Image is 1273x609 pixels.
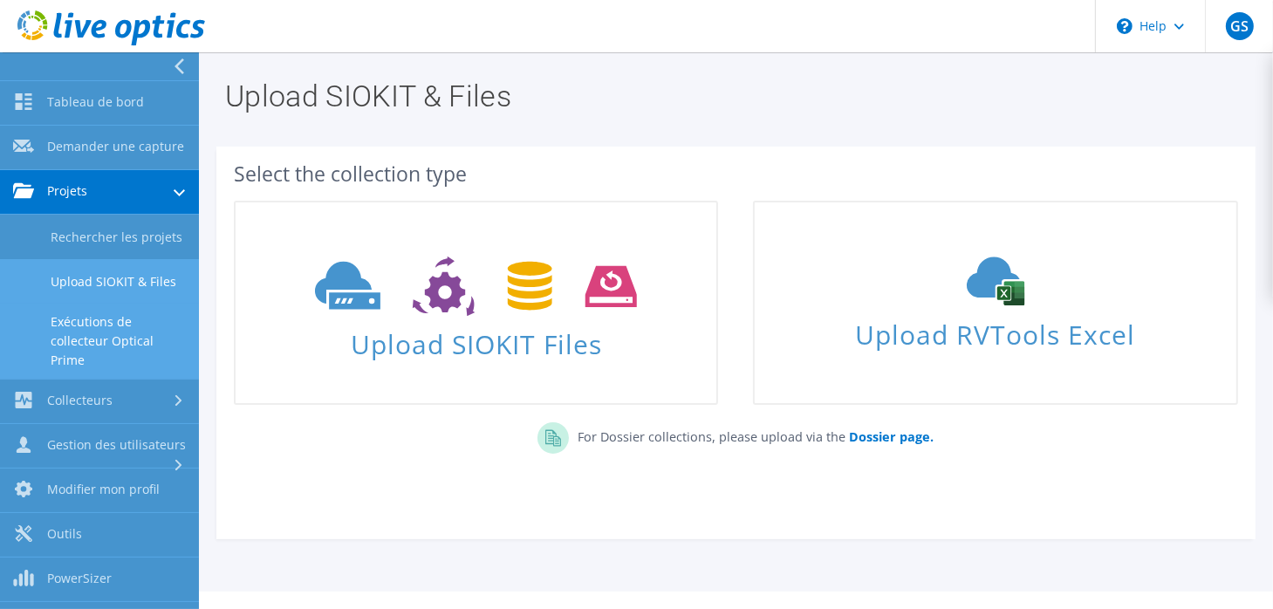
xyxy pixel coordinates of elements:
a: Upload SIOKIT Files [234,201,718,405]
span: Upload SIOKIT Files [236,320,716,358]
h1: Upload SIOKIT & Files [225,81,1238,111]
p: For Dossier collections, please upload via the [569,422,934,447]
a: Upload RVTools Excel [753,201,1237,405]
span: Upload RVTools Excel [755,311,1235,349]
b: Dossier page. [849,428,934,445]
div: Select the collection type [234,164,1238,183]
a: Dossier page. [845,428,934,445]
svg: \n [1117,18,1133,34]
span: GS [1226,12,1254,40]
